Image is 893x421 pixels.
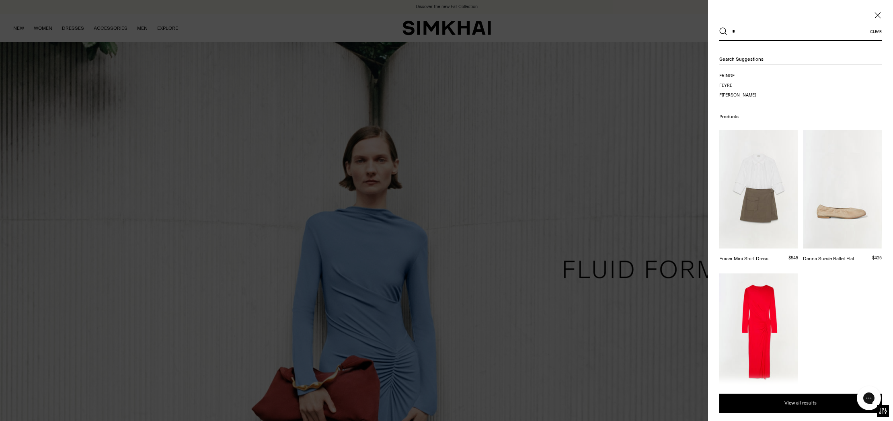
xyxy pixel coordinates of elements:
img: Fraser Mini Shirt Dress [719,130,798,248]
a: feyre [719,82,798,89]
button: Close [874,11,882,19]
span: $545 [788,255,798,261]
img: Danna Suede Ballet Flat [803,130,882,248]
iframe: Gorgias live chat messenger [853,383,885,413]
input: What are you looking for? [727,23,870,40]
span: [PERSON_NAME] [722,92,756,98]
mark: f [719,83,722,88]
button: Search [719,27,727,35]
a: Danna Suede Ballet Flat Danna Suede Ballet Flat $425 [803,130,882,262]
a: Fraser Mini Shirt Dress Fraser Mini Shirt Dress $545 [719,130,798,262]
a: fringe [719,73,798,79]
button: View all results [719,394,882,413]
span: ringe [722,73,735,78]
div: Danna Suede Ballet Flat [803,255,854,262]
span: Search suggestions [719,56,764,62]
span: Products [719,114,739,119]
img: Ferrera Dress [719,273,798,392]
mark: f [719,73,722,78]
span: eyre [722,83,732,88]
span: $425 [872,255,882,261]
mark: f [719,92,722,98]
a: Ferrera Dress [719,273,798,405]
div: Fraser Mini Shirt Dress [719,255,768,262]
a: ferrera [719,92,798,99]
button: Clear [870,29,882,34]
